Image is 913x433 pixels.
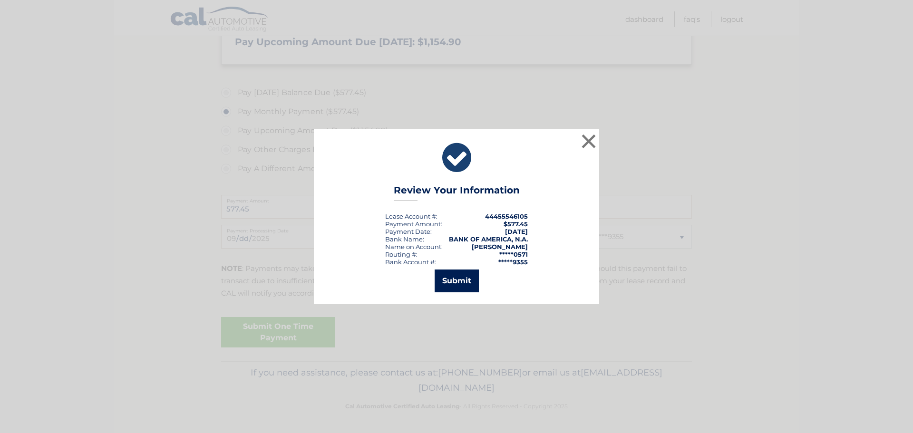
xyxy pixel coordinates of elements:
div: Routing #: [385,250,418,258]
div: Bank Name: [385,235,424,243]
button: Submit [435,269,479,292]
strong: [PERSON_NAME] [472,243,528,250]
h3: Review Your Information [394,184,520,201]
button: × [579,132,598,151]
div: Name on Account: [385,243,443,250]
strong: 44455546105 [485,212,528,220]
span: $577.45 [504,220,528,228]
div: : [385,228,432,235]
div: Bank Account #: [385,258,436,266]
div: Payment Amount: [385,220,442,228]
strong: BANK OF AMERICA, N.A. [449,235,528,243]
span: [DATE] [505,228,528,235]
div: Lease Account #: [385,212,437,220]
span: Payment Date [385,228,430,235]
